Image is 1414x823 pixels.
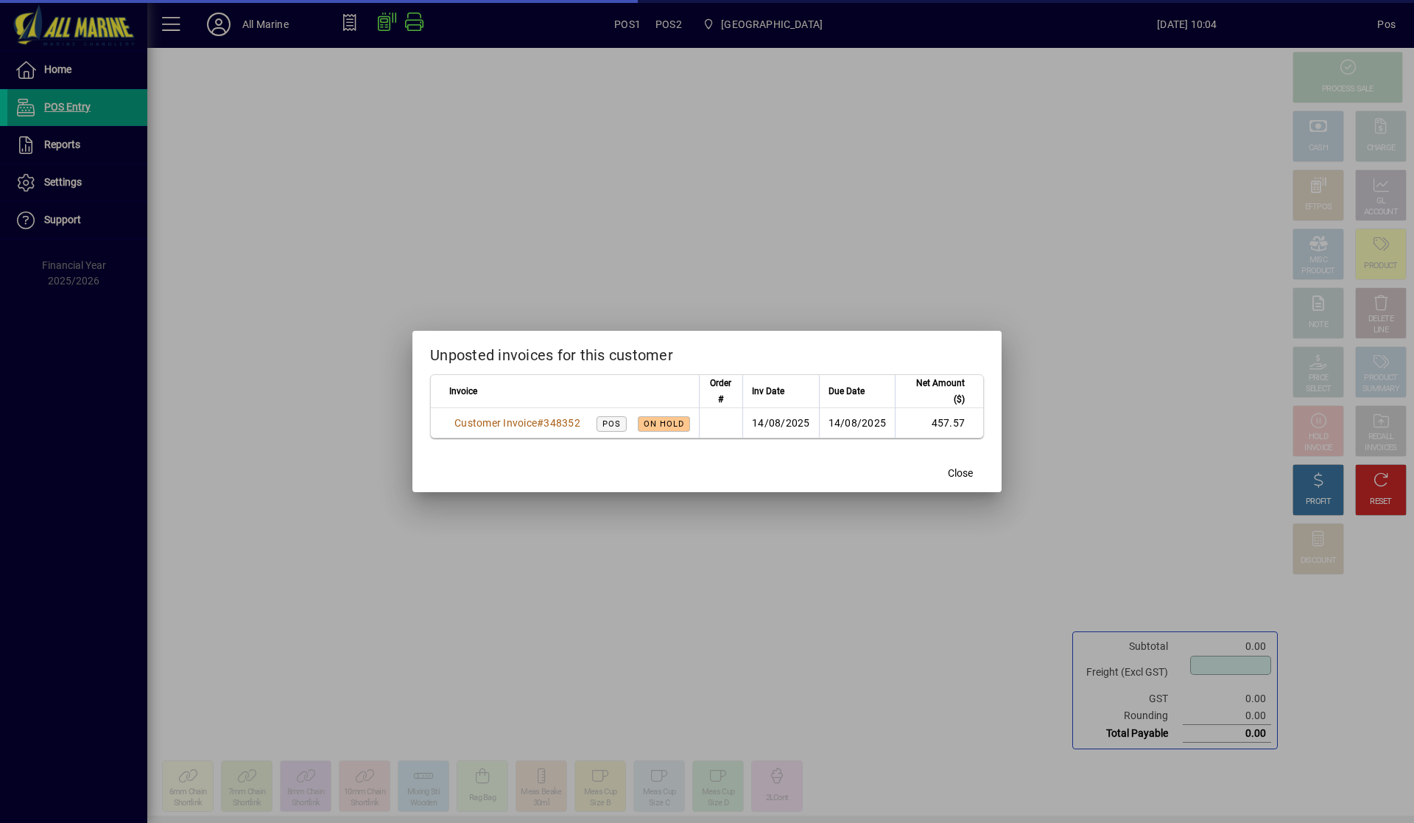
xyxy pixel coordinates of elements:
span: On hold [644,419,684,429]
span: 348352 [544,417,580,429]
span: Close [948,466,973,481]
span: POS [602,419,621,429]
td: 457.57 [895,408,983,438]
span: # [537,417,544,429]
a: Customer Invoice#348352 [449,415,585,431]
span: Customer Invoice [454,417,537,429]
td: 14/08/2025 [819,408,896,438]
span: Invoice [449,383,477,399]
span: Due Date [829,383,865,399]
td: 14/08/2025 [742,408,819,438]
span: Inv Date [752,383,784,399]
button: Close [937,460,984,486]
span: Order # [708,375,734,407]
h2: Unposted invoices for this customer [412,331,1002,374]
span: Net Amount ($) [904,375,965,407]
